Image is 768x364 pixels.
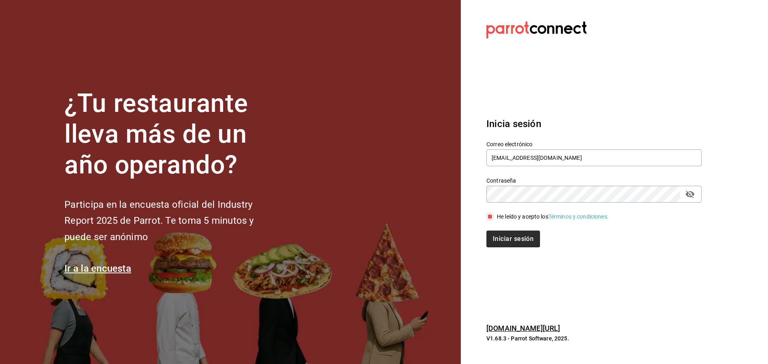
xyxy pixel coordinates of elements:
[486,231,540,247] button: Iniciar sesión
[497,213,609,221] div: He leído y acepto los
[486,141,702,147] label: Correo electrónico
[64,88,280,180] h1: ¿Tu restaurante lleva más de un año operando?
[486,149,702,166] input: Ingresa tu correo electrónico
[64,263,131,274] a: Ir a la encuesta
[683,187,697,201] button: passwordField
[486,334,702,342] p: V1.68.3 - Parrot Software, 2025.
[486,324,560,332] a: [DOMAIN_NAME][URL]
[486,178,702,183] label: Contraseña
[486,117,702,131] h3: Inicia sesión
[64,197,280,245] h2: Participa en la encuesta oficial del Industry Report 2025 de Parrot. Te toma 5 minutos y puede se...
[548,213,609,220] a: Términos y condiciones.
